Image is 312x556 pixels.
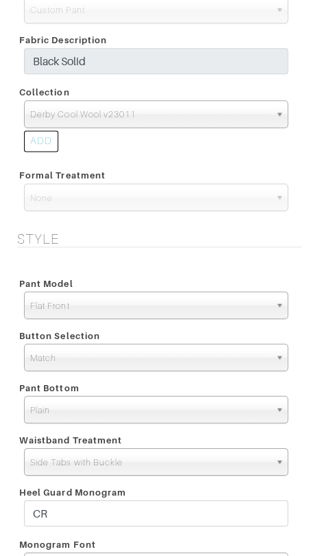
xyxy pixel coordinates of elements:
[30,101,269,128] span: Derby Cool Wool v23011
[19,482,126,502] span: Heel Guard Monogram
[30,448,269,476] span: Side Tabs with Buckle
[30,292,269,319] span: Flat Front
[19,30,107,50] span: Fabric Description
[19,165,106,185] span: Formal Treatment
[19,378,80,397] span: Pant Bottom
[19,430,122,450] span: Waistband Treatment
[24,130,58,152] div: ADD
[30,396,269,424] span: Plain
[19,82,70,102] span: Collection
[17,230,302,246] h5: Style
[30,344,269,371] span: Match
[19,534,96,554] span: Monogram Font
[19,325,100,345] span: Button Selection
[19,273,73,293] span: Pant Model
[30,184,269,211] span: None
